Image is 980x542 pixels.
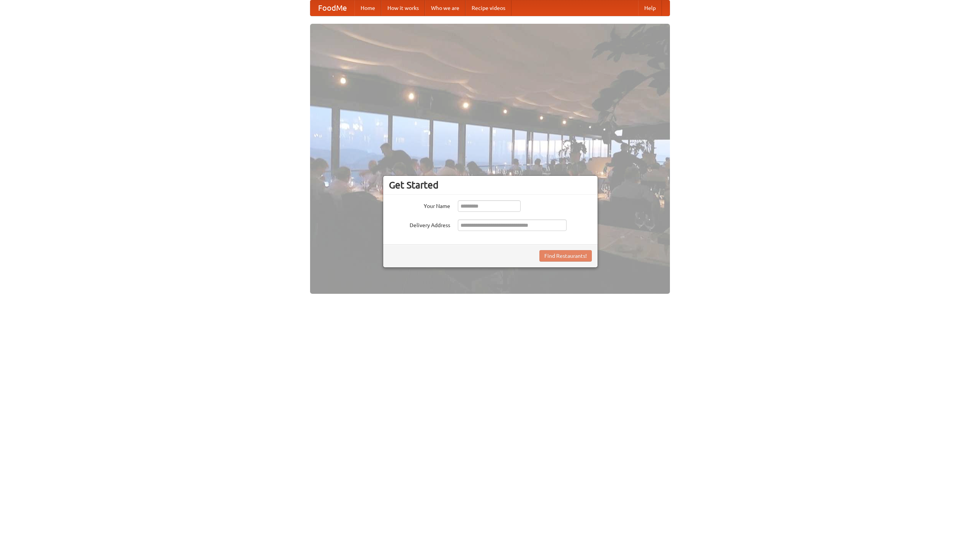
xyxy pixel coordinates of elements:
a: FoodMe [310,0,354,16]
a: Who we are [425,0,465,16]
a: Recipe videos [465,0,511,16]
a: Help [638,0,662,16]
button: Find Restaurants! [539,250,592,262]
a: How it works [381,0,425,16]
a: Home [354,0,381,16]
label: Delivery Address [389,219,450,229]
h3: Get Started [389,179,592,191]
label: Your Name [389,200,450,210]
